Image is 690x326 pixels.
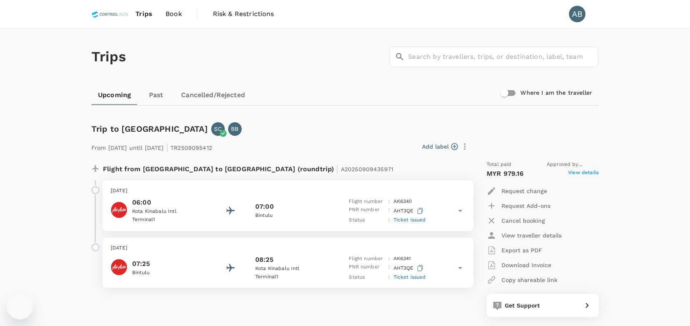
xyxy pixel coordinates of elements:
[213,9,274,19] span: Risk & Restrictions
[349,255,385,263] p: Flight number
[501,217,545,225] p: Cancel booking
[255,265,329,273] p: Kota Kinabalu Intl
[487,198,550,213] button: Request Add-ons
[501,231,562,240] p: View traveller details
[501,276,557,284] p: Copy shareable link
[487,161,512,169] span: Total paid
[408,47,599,67] input: Search by travellers, trips, or destination, label, team
[91,122,208,135] h6: Trip to [GEOGRAPHIC_DATA]
[501,187,547,195] p: Request change
[388,255,390,263] p: :
[255,255,273,265] p: 08:25
[388,216,390,224] p: :
[388,263,390,273] p: :
[91,5,129,23] img: Control Union Malaysia Sdn. Bhd.
[501,202,550,210] p: Request Add-ons
[214,125,222,133] p: SC
[394,206,425,216] p: AHT3QE
[349,206,385,216] p: PNR number
[132,269,206,277] p: Bintulu
[505,302,540,309] span: Get Support
[175,85,252,105] a: Cancelled/Rejected
[349,273,385,282] p: Status
[132,198,206,207] p: 06:00
[111,244,465,252] p: [DATE]
[341,166,393,172] span: A20250909435971
[349,216,385,224] p: Status
[111,259,127,275] img: AirAsia
[487,243,542,258] button: Export as PDF
[132,207,206,216] p: Kota Kinabalu Intl
[255,273,329,281] p: Terminal 1
[501,261,551,269] p: Download invoice
[132,259,206,269] p: 07:25
[138,85,175,105] a: Past
[487,184,547,198] button: Request change
[568,169,599,179] span: View details
[255,202,274,212] p: 07:00
[111,187,465,195] p: [DATE]
[388,273,390,282] p: :
[487,272,557,287] button: Copy shareable link
[336,163,338,175] span: |
[91,139,212,154] p: From [DATE] until [DATE] TR2509095412
[520,88,592,98] h6: Where I am the traveller
[394,263,425,273] p: AHT3QE
[501,246,542,254] p: Export as PDF
[7,293,33,319] iframe: Button to launch messaging window
[422,142,458,151] button: Add label
[394,198,412,206] p: AK 6340
[388,206,390,216] p: :
[166,9,182,19] span: Book
[103,161,393,175] p: Flight from [GEOGRAPHIC_DATA] to [GEOGRAPHIC_DATA] (roundtrip)
[91,85,138,105] a: Upcoming
[349,198,385,206] p: Flight number
[132,216,206,224] p: Terminal 1
[349,263,385,273] p: PNR number
[388,198,390,206] p: :
[135,9,152,19] span: Trips
[487,228,562,243] button: View traveller details
[394,217,426,223] span: Ticket issued
[394,274,426,280] span: Ticket issued
[231,125,238,133] p: BB
[487,213,545,228] button: Cancel booking
[487,258,551,272] button: Download invoice
[166,142,168,153] span: |
[91,28,126,85] h1: Trips
[487,169,524,179] p: MYR 979.16
[569,6,585,22] div: AB
[394,255,411,263] p: AK 6341
[547,161,599,169] span: Approved by
[255,212,329,220] p: Bintulu
[111,202,127,218] img: AirAsia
